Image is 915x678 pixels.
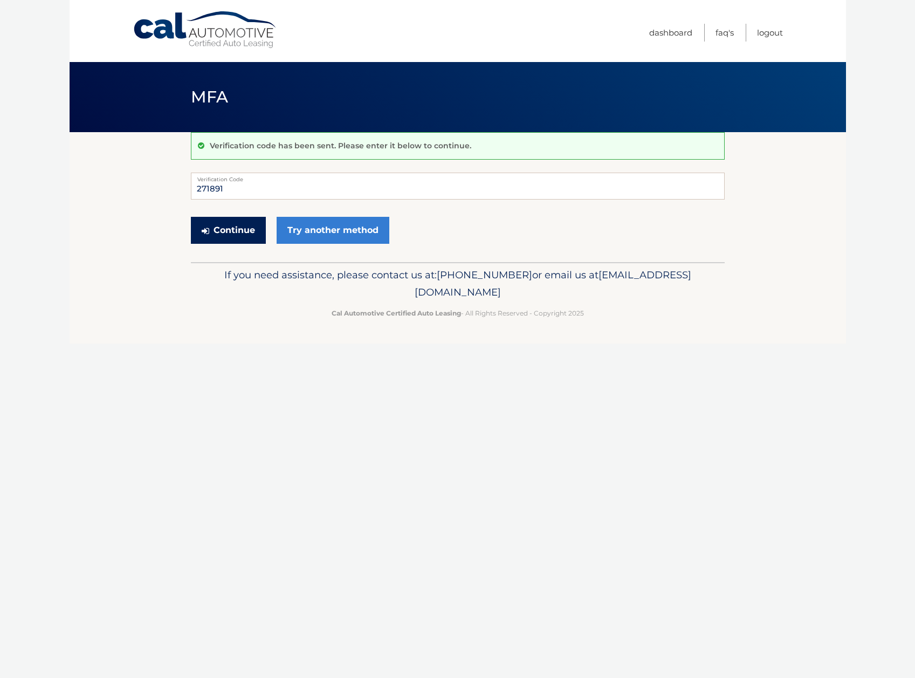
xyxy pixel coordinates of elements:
[277,217,389,244] a: Try another method
[198,307,718,319] p: - All Rights Reserved - Copyright 2025
[191,87,229,107] span: MFA
[210,141,471,150] p: Verification code has been sent. Please enter it below to continue.
[133,11,278,49] a: Cal Automotive
[191,173,725,181] label: Verification Code
[757,24,783,42] a: Logout
[437,269,532,281] span: [PHONE_NUMBER]
[191,217,266,244] button: Continue
[198,266,718,301] p: If you need assistance, please contact us at: or email us at
[716,24,734,42] a: FAQ's
[191,173,725,200] input: Verification Code
[415,269,691,298] span: [EMAIL_ADDRESS][DOMAIN_NAME]
[649,24,692,42] a: Dashboard
[332,309,461,317] strong: Cal Automotive Certified Auto Leasing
